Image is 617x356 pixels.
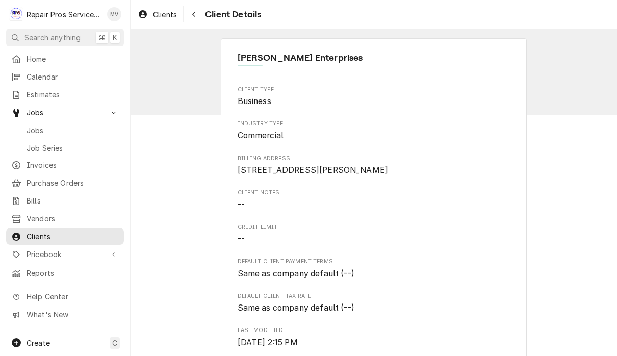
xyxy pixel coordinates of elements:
[27,9,101,20] div: Repair Pros Services Inc
[27,89,119,100] span: Estimates
[238,303,354,313] span: Same as company default (--)
[6,174,124,191] a: Purchase Orders
[27,309,118,320] span: What's New
[238,51,510,73] div: Client Information
[27,107,104,118] span: Jobs
[238,131,284,140] span: Commercial
[238,95,510,108] span: Client Type
[238,96,271,106] span: Business
[98,32,106,43] span: ⌘
[238,223,510,232] span: Credit Limit
[238,199,510,211] span: Client Notes
[238,200,245,210] span: --
[238,338,298,347] span: [DATE] 2:15 PM
[238,86,510,108] div: Client Type
[27,339,50,347] span: Create
[6,140,124,157] a: Job Series
[107,7,121,21] div: MV
[6,306,124,323] a: Go to What's New
[238,223,510,245] div: Credit Limit
[6,246,124,263] a: Go to Pricebook
[238,189,510,211] div: Client Notes
[238,302,510,314] span: Default Client Tax Rate
[238,258,510,266] span: Default Client Payment Terms
[112,338,117,348] span: C
[6,50,124,67] a: Home
[186,6,202,22] button: Navigate back
[238,233,510,245] span: Credit Limit
[6,228,124,245] a: Clients
[238,120,510,142] div: Industry Type
[6,210,124,227] a: Vendors
[6,68,124,85] a: Calendar
[238,337,510,349] span: Last Modified
[134,6,181,23] a: Clients
[238,130,510,142] span: Industry Type
[238,189,510,197] span: Client Notes
[238,86,510,94] span: Client Type
[6,104,124,121] a: Go to Jobs
[6,122,124,139] a: Jobs
[27,195,119,206] span: Bills
[238,155,510,176] div: Billing Address
[27,54,119,64] span: Home
[238,120,510,128] span: Industry Type
[238,269,354,278] span: Same as company default (--)
[27,213,119,224] span: Vendors
[9,7,23,21] div: Repair Pros Services Inc's Avatar
[27,268,119,278] span: Reports
[238,326,510,348] div: Last Modified
[9,7,23,21] div: R
[27,125,119,136] span: Jobs
[27,231,119,242] span: Clients
[238,326,510,335] span: Last Modified
[6,86,124,103] a: Estimates
[27,177,119,188] span: Purchase Orders
[238,292,510,314] div: Default Client Tax Rate
[6,192,124,209] a: Bills
[6,157,124,173] a: Invoices
[27,143,119,154] span: Job Series
[107,7,121,21] div: Mindy Volker's Avatar
[238,51,510,65] span: Name
[27,291,118,302] span: Help Center
[27,249,104,260] span: Pricebook
[113,32,117,43] span: K
[6,265,124,282] a: Reports
[6,29,124,46] button: Search anything⌘K
[24,32,81,43] span: Search anything
[238,268,510,280] span: Default Client Payment Terms
[238,234,245,244] span: --
[153,9,177,20] span: Clients
[238,292,510,300] span: Default Client Tax Rate
[27,71,119,82] span: Calendar
[27,160,119,170] span: Invoices
[238,155,510,163] span: Billing
[202,8,261,21] span: Client Details
[6,288,124,305] a: Go to Help Center
[238,258,510,279] div: Default Client Payment Terms
[238,164,510,176] span: Billing Address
